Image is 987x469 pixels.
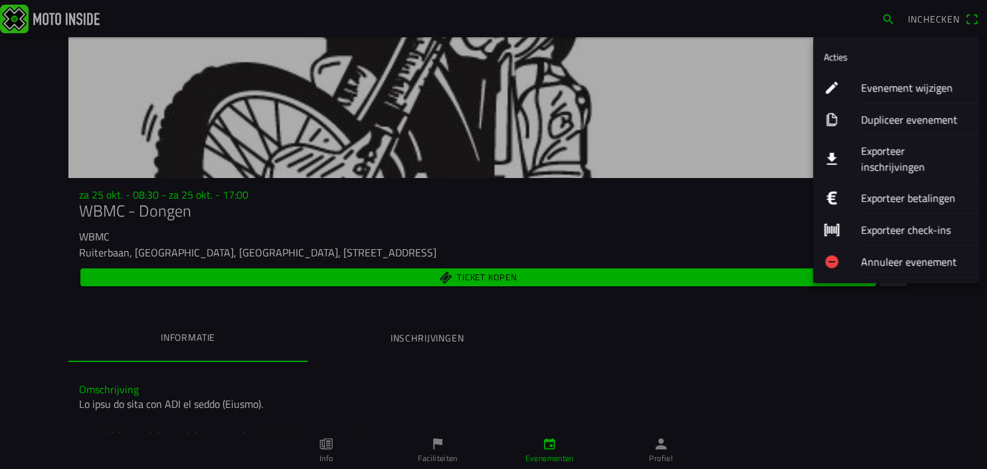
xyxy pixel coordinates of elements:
[861,80,968,96] ion-label: Evenement wijzigen
[861,254,968,270] ion-label: Annuleer evenement
[824,80,840,96] ion-icon: create
[824,50,848,64] ion-label: Acties
[824,190,840,206] ion-icon: logo euro
[861,190,968,206] ion-label: Exporteer betalingen
[824,112,840,128] ion-icon: copy
[861,222,968,238] ion-label: Exporteer check-ins
[861,112,968,128] ion-label: Dupliceer evenement
[824,151,840,167] ion-icon: download
[824,222,840,238] ion-icon: barcode
[824,254,840,270] ion-icon: remove circle
[861,143,968,175] ion-label: Exporteer inschrijvingen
